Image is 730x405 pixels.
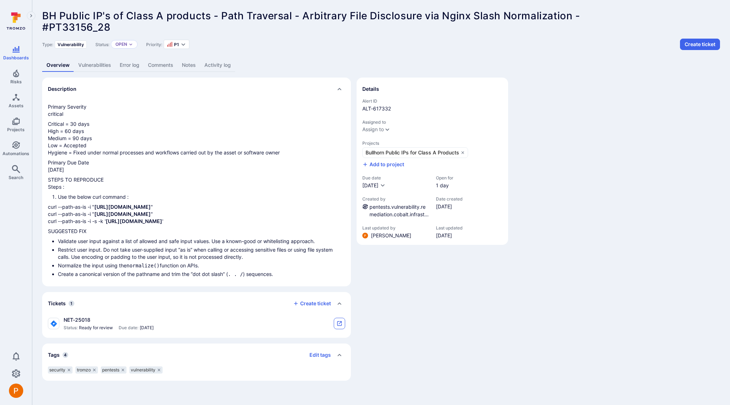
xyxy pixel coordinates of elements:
p: Primary Due Date [DATE] [48,159,345,173]
span: Last updated by [362,225,429,231]
span: [DATE] [436,232,463,239]
span: Dashboards [3,55,29,60]
div: security [48,366,73,374]
a: Overview [42,59,74,72]
span: tromzo [77,367,91,373]
span: Created by [362,196,429,202]
span: P1 [174,42,179,47]
span: Due date [362,175,429,181]
span: Search [9,175,23,180]
button: Expand navigation menu [27,11,35,20]
a: [URL][DOMAIN_NAME] [94,204,151,210]
span: Priority: [146,42,162,47]
code: . . / [228,271,243,277]
code: normalize() [126,263,160,268]
div: Peter Baker [362,233,368,238]
p: STEPS TO REPRODUCE Steps : [48,176,345,191]
span: 1 [69,301,74,306]
li: Create a canonical version of the pathname and trim the “dot dot slash” ( ) sequences. [58,271,345,278]
a: [URL][DOMAIN_NAME] [106,218,162,224]
div: vulnerability [129,366,163,374]
span: Date created [436,196,463,202]
li: Restrict user input. Do not take user-supplied input “as is” when calling or accessing sensitive ... [58,246,345,261]
section: tickets card [42,292,351,338]
span: Open for [436,175,453,181]
span: 1 day [436,182,453,189]
i: Expand navigation menu [29,13,34,19]
span: Ready for review [79,325,113,331]
span: [DATE] [140,325,154,331]
a: Error log [115,59,144,72]
span: vulnerability [131,367,155,373]
p: Critical = 30 days High = 60 days Medium = 90 days Low = Accepted Hygiene = Fixed under normal pr... [48,120,345,156]
button: P1 [167,41,179,47]
span: Last updated [436,225,463,231]
span: Risks [10,79,22,84]
span: Due date: [119,325,138,331]
li: Use the below curl command : [58,193,345,201]
button: Create ticket [680,39,720,50]
span: security [49,367,65,373]
div: Collapse [42,292,351,315]
button: Expand dropdown [180,41,186,47]
button: Add to project [362,161,404,168]
span: [PERSON_NAME] [371,232,411,239]
span: Automations [3,151,29,156]
span: Type: [42,42,53,47]
span: ALT-617332 [362,105,502,112]
span: BH Public IP's of Class A products - Path Traversal - Arbitrary File Disclosure via Nginx Slash N... [42,10,580,22]
div: Peter Baker [9,384,23,398]
span: 4 [63,352,68,358]
div: pentests [101,366,126,374]
span: Projects [7,127,25,132]
a: Bullhorn Public IPs for Class A Products [362,147,468,158]
button: Open [115,41,127,47]
h2: Description [48,85,76,93]
span: Assets [9,103,24,108]
h2: Details [362,85,379,93]
div: Alert tabs [42,59,720,72]
div: tromzo [75,366,98,374]
a: pentests.vulnerability.remediation.cobalt.infrastructure [369,204,429,225]
li: Validate user input against a list of allowed and safe input values. Use a known-good or whitelis... [58,238,345,245]
p: curl --path-as-is -i " " curl --path-as-is -i " " curl --path-as-is -i -s -k ' ' [48,203,345,225]
a: [URL][DOMAIN_NAME] [94,211,151,217]
img: ACg8ocICMCW9Gtmm-eRbQDunRucU07-w0qv-2qX63v-oG-s=s96-c [362,233,368,238]
section: details card [357,78,508,245]
a: Vulnerabilities [74,59,115,72]
span: Status: [64,325,78,331]
button: Create ticket [293,300,331,307]
li: Normalize the input using the function on APIs. [58,262,345,269]
span: Alert ID [362,98,502,104]
p: Primary Severity critical [48,103,345,118]
button: [DATE] [362,182,386,189]
a: Comments [144,59,178,72]
button: Assign to [362,127,384,132]
span: Projects [362,140,502,146]
h2: Tags [48,351,60,359]
span: [DATE] [436,203,463,210]
button: Expand dropdown [129,42,133,46]
img: ACg8ocICMCW9Gtmm-eRbQDunRucU07-w0qv-2qX63v-oG-s=s96-c [9,384,23,398]
div: Due date field [362,175,429,189]
div: Collapse tags [42,344,351,366]
h2: Tickets [48,300,66,307]
div: Collapse description [42,78,351,100]
button: Edit tags [304,349,331,361]
span: Assigned to [362,119,502,125]
span: pentests [102,367,119,373]
span: #PT33156_28 [42,21,111,33]
a: Activity log [200,59,235,72]
span: [DATE] [362,182,378,188]
span: Bullhorn Public IPs for Class A Products [366,149,459,156]
div: NET-25018 [64,316,154,323]
button: Expand dropdown [384,127,390,132]
p: SUGGESTED FIX [48,228,345,235]
div: Vulnerability [55,40,87,49]
a: Notes [178,59,200,72]
span: Status: [95,42,109,47]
